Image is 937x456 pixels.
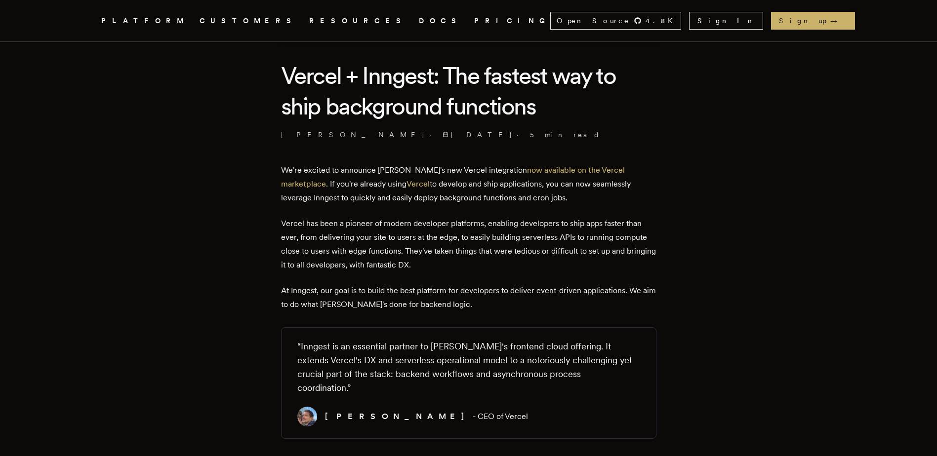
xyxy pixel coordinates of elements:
img: Image of Guillermo Rauch [297,407,317,426]
span: Open Source [557,16,630,26]
a: [PERSON_NAME] [281,130,425,140]
a: DOCS [419,15,462,27]
figcaption: - CEO of Vercel [325,410,528,423]
p: Vercel has been a pioneer of modern developer platforms, enabling developers to ship apps faster ... [281,217,656,272]
span: → [830,16,847,26]
a: Vercel [407,179,430,189]
blockquote: “ Inngest is an essential partner to [PERSON_NAME]'s frontend cloud offering. It extends Vercel's... [297,340,636,395]
span: 5 min read [530,130,600,140]
button: RESOURCES [309,15,407,27]
a: CUSTOMERS [200,15,297,27]
a: Sign up [771,12,855,30]
p: At Inngest, our goal is to build the best platform for developers to deliver event-driven applica... [281,284,656,311]
a: PRICING [474,15,550,27]
span: 4.8 K [646,16,679,26]
a: now available on the Vercel marketplace [281,165,625,189]
span: [DATE] [443,130,513,140]
button: PLATFORM [101,15,188,27]
h1: Vercel + Inngest: The fastest way to ship background functions [281,60,656,122]
p: We're excited to announce [PERSON_NAME]'s new Vercel integration . If you're already using to dev... [281,163,656,205]
a: Sign In [689,12,763,30]
span: [PERSON_NAME] [325,412,473,421]
p: · · [281,130,656,140]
